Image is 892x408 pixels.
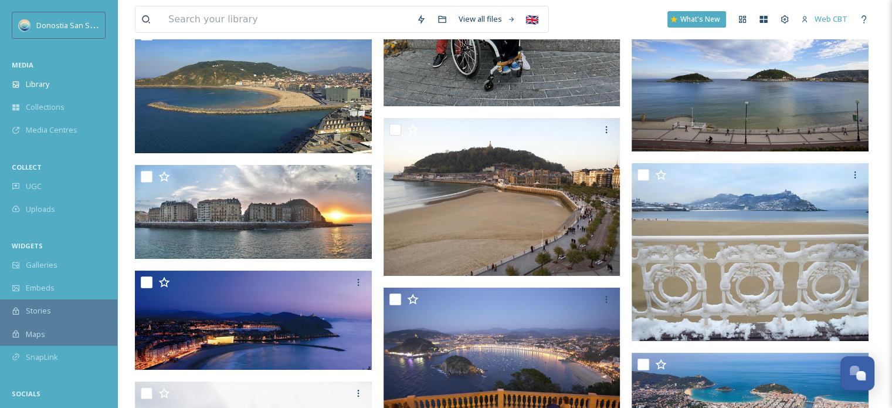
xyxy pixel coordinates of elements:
div: 🇬🇧 [521,9,542,30]
span: Donostia San Sebastián Turismoa [36,19,155,31]
span: Embeds [26,282,55,294]
span: Maps [26,329,45,340]
span: Collections [26,102,65,113]
span: COLLECT [12,163,42,171]
span: UGC [26,181,42,192]
img: panoramica-noche-kursaal_14728458848_o.jpg [135,271,372,370]
span: Library [26,79,49,90]
button: Open Chat [840,356,874,390]
img: la-concha_5160882569_o.jpg [384,118,620,276]
a: What's New [667,11,726,28]
span: Galleries [26,259,57,271]
input: Search your library [162,6,411,32]
span: WIDGETS [12,241,43,250]
span: SnapLink [26,352,58,363]
span: Media Centres [26,124,77,136]
span: SOCIALS [12,389,40,398]
span: Uploads [26,204,55,215]
span: MEDIA [12,60,33,69]
a: View all files [453,8,521,31]
img: playa-de-la-zurriola_5161517890_o.jpg [135,23,372,153]
img: elurra_38739827130_o.jpg [632,163,869,341]
a: Web CBT [795,8,853,31]
img: images.jpeg [19,19,30,31]
img: desembocadura-del-rio-urumea_49524919506_o.jpg [135,165,372,258]
span: Web CBT [815,14,847,24]
span: Stories [26,305,51,316]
